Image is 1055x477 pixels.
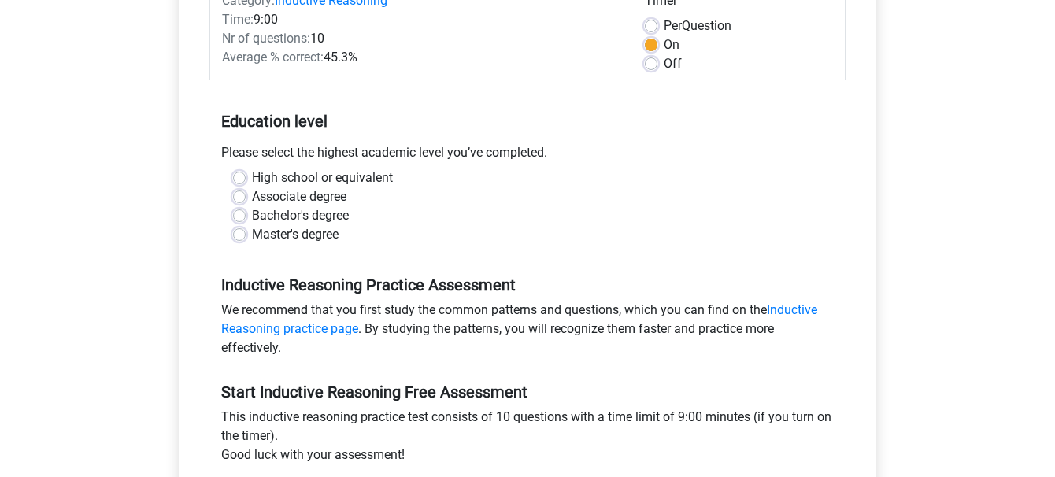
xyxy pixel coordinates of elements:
span: Average % correct: [222,50,324,65]
h5: Education level [221,105,834,137]
label: Question [664,17,731,35]
div: We recommend that you first study the common patterns and questions, which you can find on the . ... [209,301,846,364]
div: 9:00 [210,10,633,29]
label: Off [664,54,682,73]
h5: Inductive Reasoning Practice Assessment [221,275,834,294]
span: Time: [222,12,254,27]
div: 10 [210,29,633,48]
label: Master's degree [252,225,339,244]
span: Nr of questions: [222,31,310,46]
div: This inductive reasoning practice test consists of 10 questions with a time limit of 9:00 minutes... [209,408,846,471]
label: Associate degree [252,187,346,206]
span: Per [664,18,682,33]
div: Please select the highest academic level you’ve completed. [209,143,846,168]
div: 45.3% [210,48,633,67]
label: On [664,35,679,54]
label: High school or equivalent [252,168,393,187]
label: Bachelor's degree [252,206,349,225]
h5: Start Inductive Reasoning Free Assessment [221,383,834,401]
